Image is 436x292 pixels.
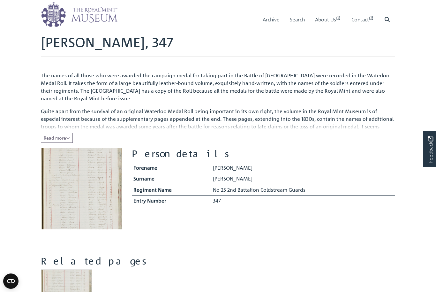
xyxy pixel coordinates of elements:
[427,136,434,163] span: Feedback
[211,162,395,173] td: [PERSON_NAME]
[132,195,211,206] th: Entry Number
[41,255,395,267] h2: Related pages
[132,173,211,184] th: Surname
[211,184,395,195] td: No 25 2nd Battalion Coldstream Guards
[3,273,19,289] button: Open CMP widget
[41,133,73,143] button: Read all of the content
[211,195,395,206] td: 347
[423,131,436,167] a: Would you like to provide feedback?
[132,162,211,173] th: Forename
[211,173,395,184] td: [PERSON_NAME]
[290,11,305,29] a: Search
[41,2,117,27] img: logo_wide.png
[132,184,211,195] th: Regiment Name
[41,148,122,229] img: Wright, James, 347
[41,72,389,102] span: The names of all those who were awarded the campaign medal for taking part in the Battle of [GEOG...
[351,11,374,29] a: Contact
[263,11,280,29] a: Archive
[44,135,70,141] span: Read more
[41,34,395,57] h1: [PERSON_NAME], 347
[41,108,394,145] span: Quite apart from the survival of an original Waterloo Medal Roll being important in its own right...
[315,11,341,29] a: About Us
[132,148,395,159] h2: Person details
